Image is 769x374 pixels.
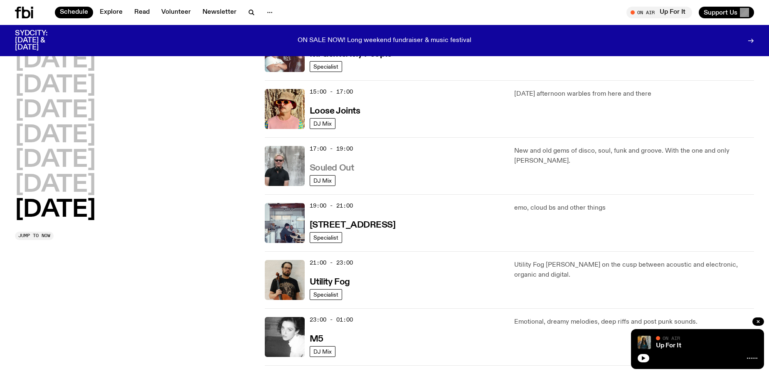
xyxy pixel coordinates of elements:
button: [DATE] [15,198,96,222]
a: Specialist [310,61,342,72]
a: Utility Fog [310,276,350,287]
button: Support Us [699,7,754,18]
h3: M5 [310,335,323,344]
button: [DATE] [15,124,96,147]
h3: Loose Joints [310,107,360,116]
a: Loose Joints [310,105,360,116]
button: [DATE] [15,49,96,72]
button: On AirUp For It [626,7,692,18]
a: Explore [95,7,128,18]
img: A black and white photo of Lilly wearing a white blouse and looking up at the camera. [265,317,305,357]
a: DJ Mix [310,118,335,129]
span: Specialist [313,234,338,240]
a: Schedule [55,7,93,18]
img: Peter holds a cello, wearing a black graphic tee and glasses. He looks directly at the camera aga... [265,260,305,300]
button: Jump to now [15,232,54,240]
h3: Souled Out [310,164,354,173]
span: Support Us [704,9,737,16]
a: [STREET_ADDRESS] [310,219,396,230]
span: 17:00 - 19:00 [310,145,353,153]
img: Stephen looks directly at the camera, wearing a black tee, black sunglasses and headphones around... [265,146,305,186]
a: Read [129,7,155,18]
img: Pat sits at a dining table with his profile facing the camera. Rhea sits to his left facing the c... [265,203,305,243]
p: ON SALE NOW! Long weekend fundraiser & music festival [298,37,471,45]
button: [DATE] [15,74,96,97]
button: [DATE] [15,149,96,172]
span: Specialist [313,291,338,297]
span: 21:00 - 23:00 [310,259,353,267]
h3: SYDCITY: [DATE] & [DATE] [15,30,68,51]
span: 23:00 - 01:00 [310,316,353,324]
h3: [STREET_ADDRESS] [310,221,396,230]
span: On Air [663,335,680,341]
span: 19:00 - 21:00 [310,202,353,210]
h3: Utility Fog [310,278,350,287]
a: Volunteer [156,7,196,18]
a: Up For It [656,342,681,349]
p: emo, cloud bs and other things [514,203,754,213]
span: DJ Mix [313,348,332,354]
img: Tyson stands in front of a paperbark tree wearing orange sunglasses, a suede bucket hat and a pin... [265,89,305,129]
span: 15:00 - 17:00 [310,88,353,96]
span: Jump to now [18,233,50,238]
a: M5 [310,333,323,344]
p: New and old gems of disco, soul, funk and groove. With the one and only [PERSON_NAME]. [514,146,754,166]
img: Ify - a Brown Skin girl with black braided twists, looking up to the side with her tongue stickin... [638,336,651,349]
a: Newsletter [197,7,242,18]
p: Emotional, dreamy melodies, deep riffs and post punk sounds. [514,317,754,327]
a: DJ Mix [310,346,335,357]
a: Specialist [310,232,342,243]
a: Souled Out [310,162,354,173]
span: Specialist [313,63,338,69]
p: Utility Fog [PERSON_NAME] on the cusp between acoustic and electronic, organic and digital. [514,260,754,280]
p: [DATE] afternoon warbles from here and there [514,89,754,99]
span: DJ Mix [313,177,332,183]
button: [DATE] [15,99,96,122]
a: DJ Mix [310,175,335,186]
span: DJ Mix [313,120,332,126]
button: [DATE] [15,173,96,197]
a: Specialist [310,289,342,300]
